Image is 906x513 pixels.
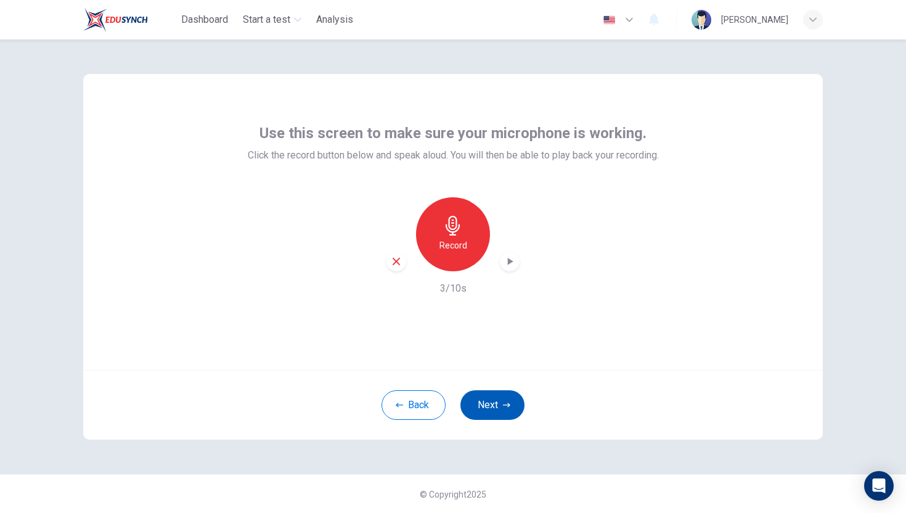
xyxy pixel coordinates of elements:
span: Dashboard [181,12,228,27]
span: © Copyright 2025 [420,490,486,499]
a: EduSynch logo [83,7,176,32]
button: Dashboard [176,9,233,31]
button: Record [416,197,490,271]
button: Next [460,390,524,420]
button: Analysis [311,9,358,31]
span: Use this screen to make sure your microphone is working. [259,123,647,143]
button: Start a test [238,9,306,31]
h6: 3/10s [440,281,467,296]
button: Back [382,390,446,420]
div: You need a license to access this content [311,9,358,31]
img: Profile picture [692,10,711,30]
h6: Record [439,238,467,253]
div: Open Intercom Messenger [864,471,894,501]
img: EduSynch logo [83,7,148,32]
img: en [602,15,617,25]
div: [PERSON_NAME] [721,12,788,27]
span: Click the record button below and speak aloud. You will then be able to play back your recording. [248,148,659,163]
span: Start a test [243,12,290,27]
span: Analysis [316,12,353,27]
